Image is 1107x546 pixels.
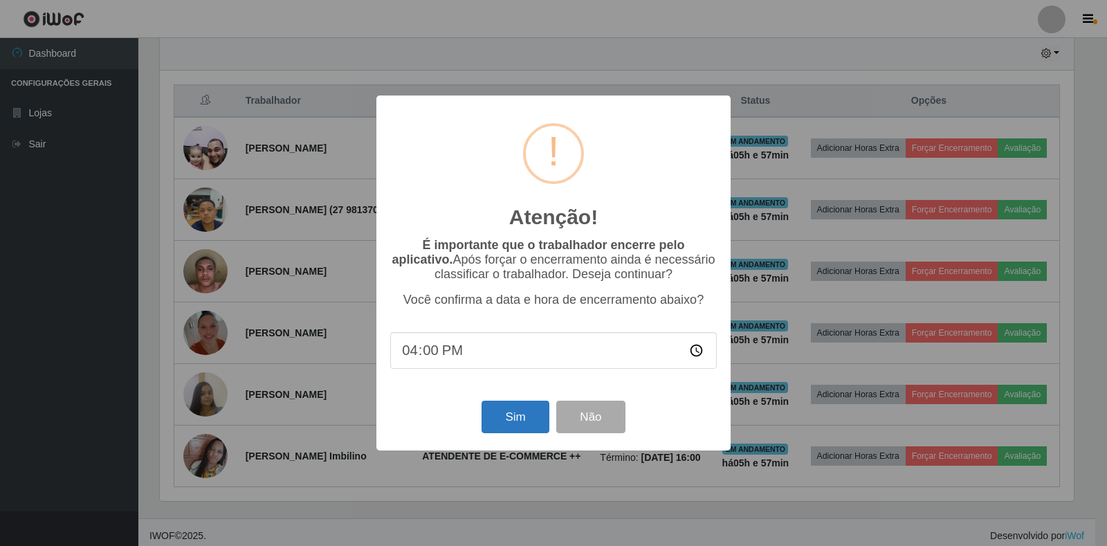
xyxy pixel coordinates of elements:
[390,293,717,307] p: Você confirma a data e hora de encerramento abaixo?
[482,401,549,433] button: Sim
[509,205,598,230] h2: Atenção!
[390,238,717,282] p: Após forçar o encerramento ainda é necessário classificar o trabalhador. Deseja continuar?
[392,238,684,266] b: É importante que o trabalhador encerre pelo aplicativo.
[556,401,625,433] button: Não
